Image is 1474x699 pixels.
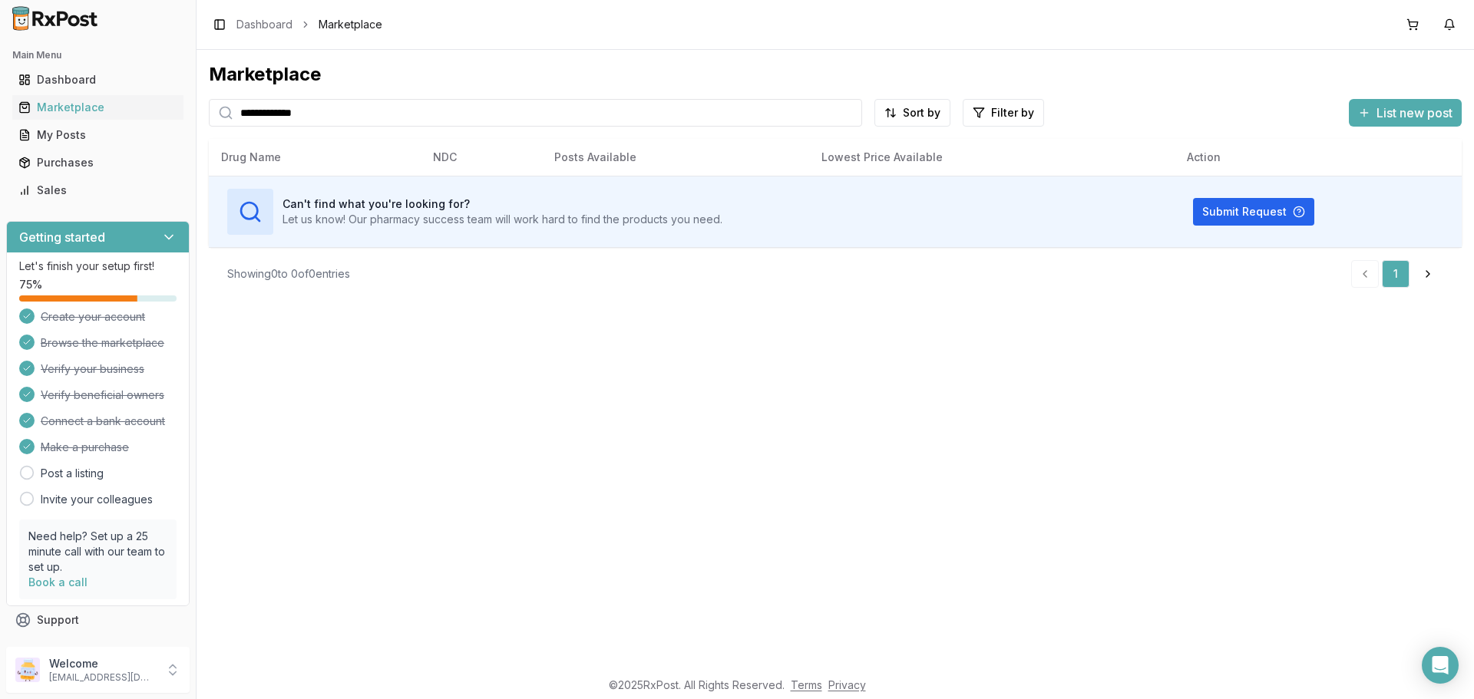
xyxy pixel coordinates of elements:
span: Filter by [991,105,1034,120]
a: Dashboard [12,66,183,94]
button: Dashboard [6,68,190,92]
p: Welcome [49,656,156,671]
th: Lowest Price Available [809,139,1175,176]
a: 1 [1382,260,1410,288]
a: Purchases [12,149,183,176]
a: Invite your colleagues [41,492,153,507]
a: Book a call [28,575,88,589]
span: Verify your business [41,361,144,377]
img: User avatar [15,658,40,682]
img: RxPost Logo [6,6,104,31]
button: Submit Request [1193,198,1314,226]
button: Support [6,606,190,634]
th: NDC [421,139,542,176]
a: Marketplace [12,94,183,121]
span: Connect a bank account [41,414,165,429]
p: [EMAIL_ADDRESS][DOMAIN_NAME] [49,671,156,684]
th: Drug Name [209,139,421,176]
a: List new post [1349,107,1462,122]
h2: Main Menu [12,49,183,61]
p: Let us know! Our pharmacy success team will work hard to find the products you need. [283,212,722,227]
p: Need help? Set up a 25 minute call with our team to set up. [28,529,167,575]
p: Let's finish your setup first! [19,259,177,274]
span: Feedback [37,640,89,655]
div: Dashboard [18,72,177,87]
a: Privacy [828,678,866,691]
button: Marketplace [6,95,190,120]
h3: Can't find what you're looking for? [283,196,722,212]
th: Action [1175,139,1462,176]
button: Purchases [6,150,190,175]
a: Sales [12,176,183,204]
span: Sort by [903,105,940,120]
span: Verify beneficial owners [41,387,164,403]
span: 75 % [19,277,42,292]
div: Purchases [18,155,177,170]
div: Open Intercom Messenger [1422,647,1459,684]
button: Feedback [6,634,190,661]
h3: Getting started [19,228,105,246]
span: Make a purchase [41,440,129,455]
a: Terms [791,678,822,691]
div: Showing 0 to 0 of 0 entries [227,266,350,282]
button: My Posts [6,123,190,147]
div: Marketplace [209,62,1462,87]
div: Marketplace [18,100,177,115]
a: My Posts [12,121,183,149]
span: Create your account [41,309,145,325]
button: Sort by [874,99,950,127]
span: Browse the marketplace [41,335,164,351]
th: Posts Available [542,139,809,176]
button: Filter by [963,99,1044,127]
a: Go to next page [1413,260,1443,288]
span: List new post [1377,104,1453,122]
button: List new post [1349,99,1462,127]
nav: pagination [1351,260,1443,288]
nav: breadcrumb [236,17,382,32]
a: Post a listing [41,466,104,481]
a: Dashboard [236,17,292,32]
span: Marketplace [319,17,382,32]
div: My Posts [18,127,177,143]
div: Sales [18,183,177,198]
button: Sales [6,178,190,203]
